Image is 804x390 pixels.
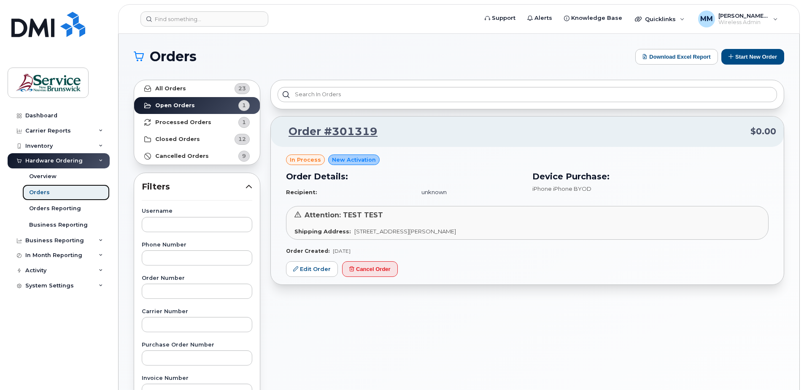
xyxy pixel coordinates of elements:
strong: Shipping Address: [294,228,351,235]
strong: Processed Orders [155,119,211,126]
label: Purchase Order Number [142,342,252,348]
strong: Closed Orders [155,136,200,143]
h3: Device Purchase: [532,170,769,183]
span: 23 [238,84,246,92]
label: Phone Number [142,242,252,248]
label: Username [142,209,252,214]
span: 12 [238,135,246,143]
span: Attention: TEST TEST [305,211,383,219]
span: New Activation [332,156,376,164]
a: Closed Orders12 [134,131,260,148]
span: [DATE] [333,248,351,254]
label: Carrier Number [142,309,252,314]
a: Cancelled Orders9 [134,148,260,165]
a: Open Orders1 [134,97,260,114]
span: iPhone iPhone BYOD [532,185,591,192]
strong: Cancelled Orders [155,153,209,160]
span: Orders [150,50,197,63]
strong: Recipient: [286,189,317,195]
button: Start New Order [721,49,784,65]
strong: All Orders [155,85,186,92]
span: in process [290,156,321,164]
span: 1 [242,101,246,109]
input: Search in orders [278,87,777,102]
span: Filters [142,181,246,193]
strong: Open Orders [155,102,195,109]
span: $0.00 [750,125,776,138]
button: Download Excel Report [635,49,718,65]
button: Cancel Order [342,261,398,277]
a: Processed Orders1 [134,114,260,131]
a: All Orders23 [134,80,260,97]
span: [STREET_ADDRESS][PERSON_NAME] [354,228,456,235]
a: Edit Order [286,261,338,277]
a: Order #301319 [278,124,378,139]
h3: Order Details: [286,170,522,183]
label: Order Number [142,276,252,281]
label: Invoice Number [142,376,252,381]
td: unknown [414,185,522,200]
strong: Order Created: [286,248,329,254]
span: 1 [242,118,246,126]
span: 9 [242,152,246,160]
